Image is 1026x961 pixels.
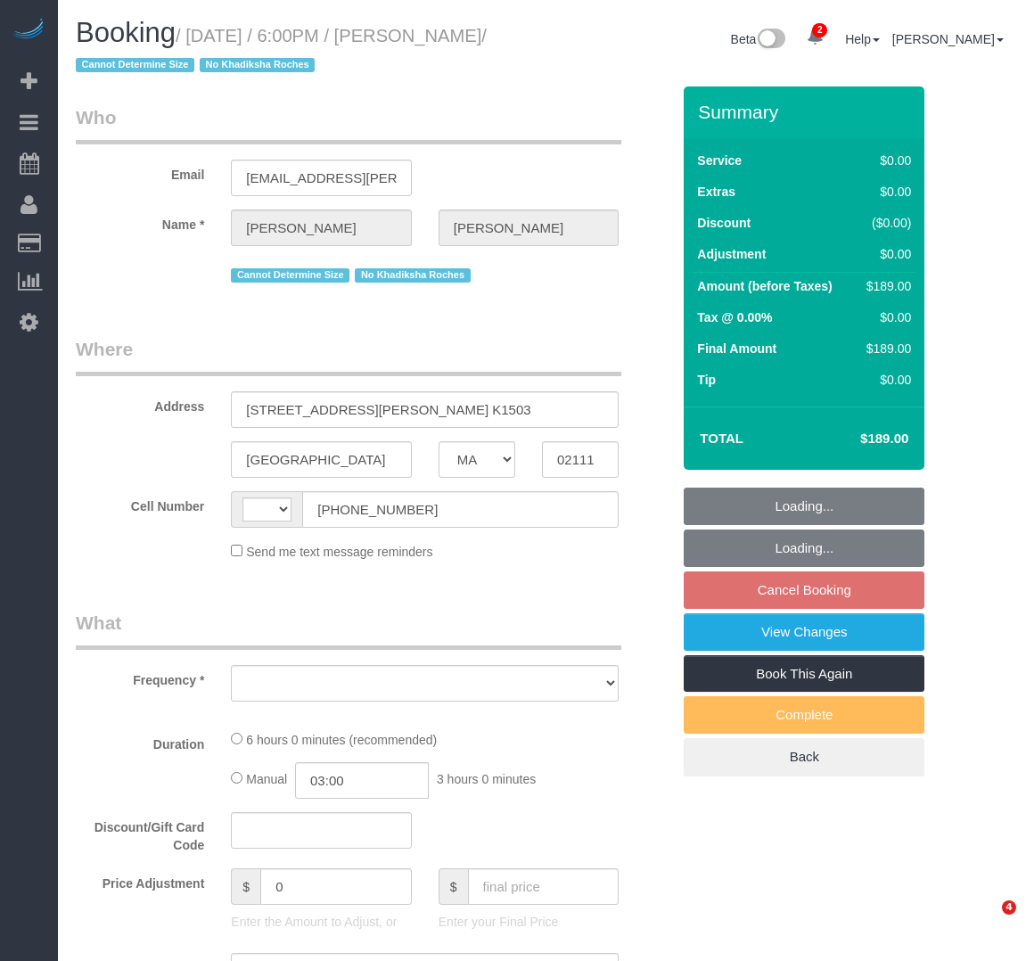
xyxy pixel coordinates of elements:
div: ($0.00) [859,214,911,232]
legend: What [76,610,621,650]
label: Discount/Gift Card Code [62,812,218,854]
label: Adjustment [697,245,766,263]
label: Duration [62,729,218,753]
label: Name * [62,209,218,234]
a: Beta [731,32,786,46]
label: Price Adjustment [62,868,218,892]
input: First Name [231,209,411,246]
div: $0.00 [859,371,911,389]
input: Email [231,160,411,196]
a: Back [684,738,924,776]
a: [PERSON_NAME] [892,32,1004,46]
span: 2 [812,23,827,37]
a: Book This Again [684,655,924,693]
span: 6 hours 0 minutes (recommended) [246,733,437,747]
span: Send me text message reminders [246,545,432,559]
div: $189.00 [859,277,911,295]
a: 2 [798,18,833,57]
label: Service [697,152,742,169]
strong: Total [700,431,743,446]
span: 4 [1002,900,1016,915]
label: Cell Number [62,491,218,515]
img: New interface [756,29,785,52]
label: Tip [697,371,716,389]
legend: Who [76,104,621,144]
h4: $189.00 [807,431,908,447]
span: / [76,26,487,76]
a: View Changes [684,613,924,651]
label: Amount (before Taxes) [697,277,832,295]
span: Booking [76,17,176,48]
span: Cannot Determine Size [231,268,349,283]
div: $0.00 [859,308,911,326]
label: Extras [697,183,735,201]
span: Cannot Determine Size [76,58,194,72]
label: Discount [697,214,751,232]
div: $189.00 [859,340,911,357]
input: final price [468,868,620,905]
label: Address [62,391,218,415]
div: $0.00 [859,152,911,169]
input: Last Name [439,209,619,246]
span: $ [231,868,260,905]
legend: Where [76,336,621,376]
label: Email [62,160,218,184]
span: No Khadiksha Roches [200,58,315,72]
div: $0.00 [859,245,911,263]
input: City [231,441,411,478]
label: Tax @ 0.00% [697,308,772,326]
p: Enter your Final Price [439,913,619,931]
div: $0.00 [859,183,911,201]
span: Manual [246,772,287,786]
small: / [DATE] / 6:00PM / [PERSON_NAME] [76,26,487,76]
label: Final Amount [697,340,776,357]
input: Zip Code [542,441,619,478]
iframe: Intercom live chat [965,900,1008,943]
span: 3 hours 0 minutes [437,772,536,786]
label: Frequency * [62,665,218,689]
span: No Khadiksha Roches [355,268,470,283]
span: $ [439,868,468,905]
p: Enter the Amount to Adjust, or [231,913,411,931]
img: Automaid Logo [11,18,46,43]
a: Help [845,32,880,46]
h3: Summary [698,102,915,122]
input: Cell Number [302,491,619,528]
